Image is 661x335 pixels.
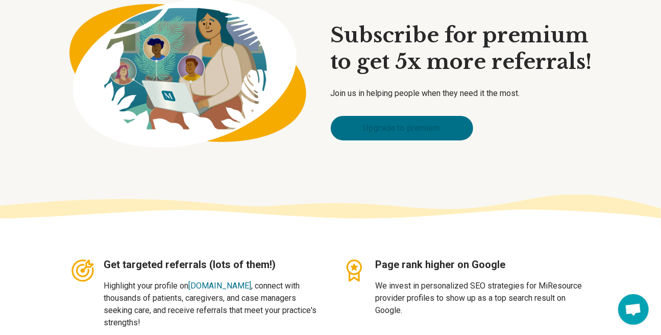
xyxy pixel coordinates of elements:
[376,280,592,317] p: We invest in personalized SEO strategies for MiResource provider profiles to show up as a top sea...
[618,294,649,325] div: Open chat
[331,116,473,140] a: Upgrade to premium
[104,280,321,329] p: Highlight your profile on , connect with thousands of patients, caregivers, and case managers see...
[376,257,592,272] h3: Page rank higher on Google
[331,87,592,100] p: Join us in helping people when they need it the most.
[189,281,252,291] a: [DOMAIN_NAME]
[331,22,592,75] h1: Subscribe for premium to get 5x more referrals!
[104,257,321,272] h3: Get targeted referrals (lots of them!)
